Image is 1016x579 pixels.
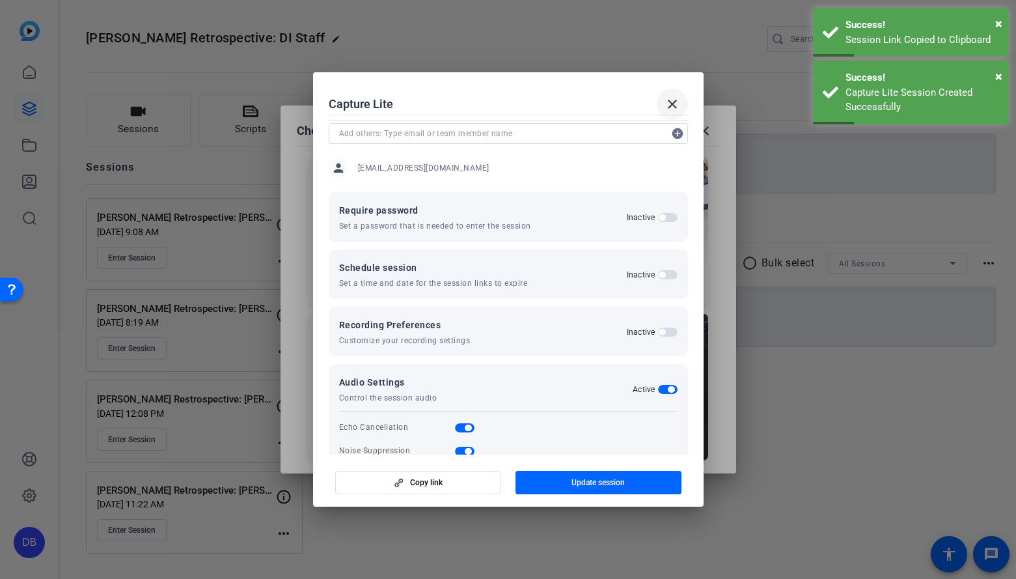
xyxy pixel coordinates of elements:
[845,18,998,33] div: Success!
[339,335,471,346] span: Customize your recording settings
[339,126,665,141] input: Add others: Type email or team member name
[329,158,348,178] mat-icon: person
[571,477,625,488] span: Update session
[339,317,471,333] span: Recording Preferences
[627,327,655,337] h2: Inactive
[995,66,1002,86] button: Close
[667,123,688,144] mat-icon: add_circle
[995,68,1002,84] span: ×
[995,16,1002,31] span: ×
[339,422,409,432] div: Echo Cancellation
[633,384,655,395] h2: Active
[627,270,655,280] h2: Inactive
[665,96,680,112] mat-icon: close
[358,163,489,173] span: [EMAIL_ADDRESS][DOMAIN_NAME]
[515,471,681,494] button: Update session
[335,471,501,494] button: Copy link
[339,278,528,289] span: Set a time and date for the session links to expire
[339,203,531,218] span: Require password
[329,89,688,120] div: Capture Lite
[995,14,1002,33] button: Close
[845,70,998,85] div: Success!
[627,212,655,223] h2: Inactive
[410,477,443,488] span: Copy link
[339,260,528,275] span: Schedule session
[339,445,411,456] div: Noise Suppression
[667,123,688,144] button: Add
[845,85,998,115] div: Capture Lite Session Created Successfully
[339,221,531,231] span: Set a password that is needed to enter the session
[339,374,437,390] span: Audio Settings
[339,393,437,403] span: Control the session audio
[845,33,998,48] div: Session Link Copied to Clipboard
